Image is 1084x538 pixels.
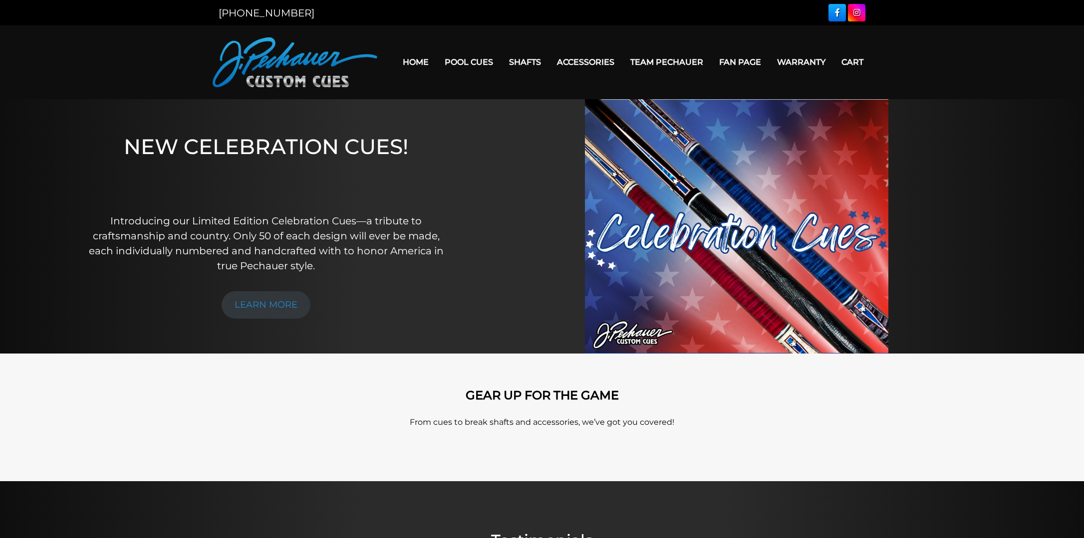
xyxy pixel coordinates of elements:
[219,7,314,19] a: [PHONE_NUMBER]
[711,49,769,75] a: Fan Page
[549,49,622,75] a: Accessories
[466,388,619,402] strong: GEAR UP FOR THE GAME
[437,49,501,75] a: Pool Cues
[769,49,833,75] a: Warranty
[213,37,377,87] img: Pechauer Custom Cues
[258,416,826,428] p: From cues to break shafts and accessories, we’ve got you covered!
[86,134,446,199] h1: NEW CELEBRATION CUES!
[501,49,549,75] a: Shafts
[86,213,446,273] p: Introducing our Limited Edition Celebration Cues—a tribute to craftsmanship and country. Only 50 ...
[833,49,871,75] a: Cart
[222,291,310,319] a: LEARN MORE
[622,49,711,75] a: Team Pechauer
[395,49,437,75] a: Home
